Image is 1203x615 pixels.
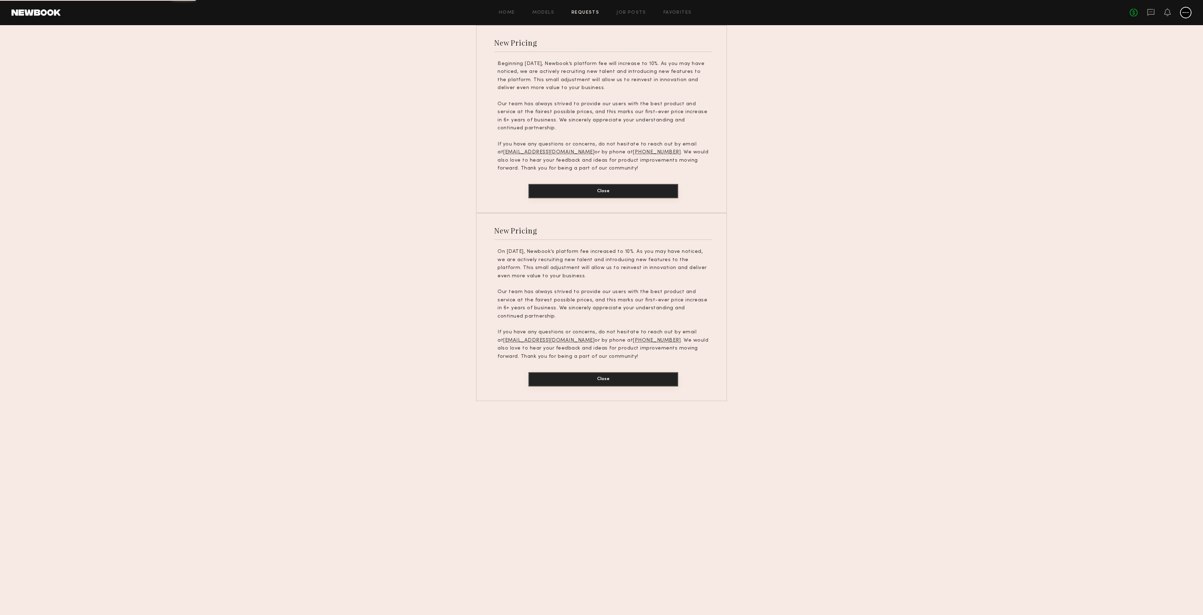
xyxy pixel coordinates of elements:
a: Requests [572,10,599,15]
div: New Pricing [494,226,537,235]
p: Our team has always strived to provide our users with the best product and service at the fairest... [498,288,709,320]
a: Favorites [663,10,692,15]
p: If you have any questions or concerns, do not hesitate to reach out by email at or by phone at . ... [498,140,709,173]
p: If you have any questions or concerns, do not hesitate to reach out by email at or by phone at . ... [498,328,709,361]
u: [PHONE_NUMBER] [633,338,681,343]
a: Home [499,10,515,15]
button: Close [528,372,678,387]
div: New Pricing [494,38,537,47]
a: Models [532,10,554,15]
button: Close [528,184,678,198]
u: [EMAIL_ADDRESS][DOMAIN_NAME] [503,338,594,343]
p: On [DATE], Newbook’s platform fee increased to 10%. As you may have noticed, we are actively recr... [498,248,709,280]
p: Our team has always strived to provide our users with the best product and service at the fairest... [498,100,709,133]
p: Beginning [DATE], Newbook’s platform fee will increase to 10%. As you may have noticed, we are ac... [498,60,709,92]
u: [PHONE_NUMBER] [633,150,681,154]
u: [EMAIL_ADDRESS][DOMAIN_NAME] [503,150,594,154]
a: Job Posts [616,10,646,15]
